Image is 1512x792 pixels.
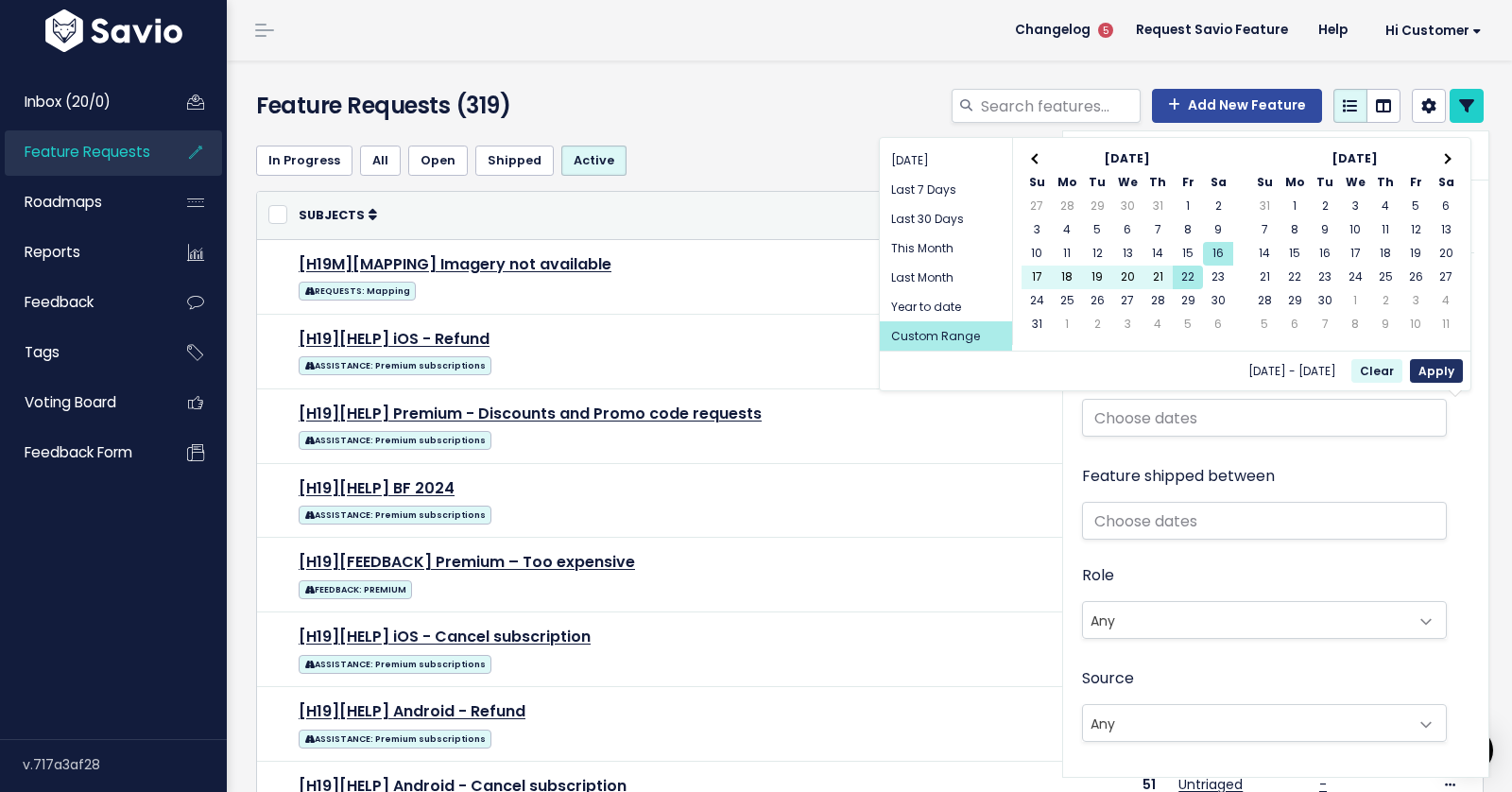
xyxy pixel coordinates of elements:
[5,431,157,474] a: Feedback form
[1052,242,1082,266] td: 11
[1249,313,1280,336] td: 5
[1385,24,1482,38] span: Hi Customer
[25,242,80,262] span: Reports
[1082,562,1114,590] label: Role
[880,233,1012,263] li: This Month
[1400,218,1431,242] td: 12
[1112,242,1143,266] td: 13
[1052,218,1082,242] td: 4
[1082,463,1275,491] label: Feature shipped between
[1112,266,1143,289] td: 20
[1363,16,1497,45] a: Hi Customer
[25,192,102,212] span: Roadmaps
[1203,218,1233,242] td: 9
[1400,171,1431,195] th: Fr
[880,204,1012,233] li: Last 30 Days
[25,342,60,362] span: Tags
[1082,665,1134,693] label: Source
[1203,195,1233,218] td: 2
[1022,313,1052,336] td: 31
[1173,171,1203,195] th: Fr
[1280,313,1310,336] td: 6
[256,146,1484,176] ul: Filter feature requests
[299,282,416,301] span: REQUESTS: Mapping
[1203,266,1233,289] td: 23
[1143,289,1173,313] td: 28
[1083,602,1408,638] span: Any
[1022,266,1052,289] td: 17
[1082,242,1112,266] td: 12
[1082,601,1447,639] span: Any
[5,381,157,424] a: Voting Board
[25,392,116,412] span: Voting Board
[1340,242,1370,266] td: 17
[1400,289,1431,313] td: 3
[1310,242,1340,266] td: 16
[1303,16,1363,44] a: Help
[1098,23,1113,38] span: 5
[299,502,491,525] a: ASSISTANCE: Premium subscriptions
[1034,687,1167,762] td: 61
[1410,359,1463,383] button: Apply
[1173,242,1203,266] td: 15
[1022,195,1052,218] td: 27
[1082,502,1447,540] input: Choose dates
[1400,266,1431,289] td: 26
[299,477,455,499] a: [H19][HELP] BF 2024
[299,356,491,375] span: ASSISTANCE: Premium subscriptions
[1173,289,1203,313] td: 29
[1143,195,1173,218] td: 31
[1370,289,1400,313] td: 2
[1249,289,1280,313] td: 28
[1310,266,1340,289] td: 23
[1082,704,1447,742] span: Any
[1431,313,1461,336] td: 11
[299,700,525,722] a: [H19][HELP] Android - Refund
[979,89,1141,123] input: Search features...
[1022,242,1052,266] td: 10
[1112,218,1143,242] td: 6
[1280,266,1310,289] td: 22
[1173,313,1203,336] td: 5
[299,726,491,749] a: ASSISTANCE: Premium subscriptions
[1143,313,1173,336] td: 4
[561,146,627,176] a: Active
[5,181,157,224] a: Roadmaps
[299,353,491,376] a: ASSISTANCE: Premium subscriptions
[1082,289,1112,313] td: 26
[475,146,554,176] a: Shipped
[408,146,468,176] a: Open
[299,205,377,224] a: Subjects
[1249,242,1280,266] td: 14
[1370,313,1400,336] td: 9
[1400,242,1431,266] td: 19
[1143,242,1173,266] td: 14
[880,321,1012,351] li: Custom Range
[1249,218,1280,242] td: 7
[1112,313,1143,336] td: 3
[1015,24,1091,37] span: Changelog
[880,146,1012,175] li: [DATE]
[299,506,491,525] span: ASSISTANCE: Premium subscriptions
[880,175,1012,204] li: Last 7 Days
[1370,266,1400,289] td: 25
[256,89,646,123] h4: Feature Requests (319)
[5,80,157,124] a: Inbox (20/0)
[299,651,491,675] a: ASSISTANCE: Premium subscriptions
[1340,289,1370,313] td: 1
[1052,171,1082,195] th: Mo
[1431,266,1461,289] td: 27
[1203,289,1233,313] td: 30
[1052,147,1203,171] th: [DATE]
[1082,195,1112,218] td: 29
[1340,218,1370,242] td: 10
[1280,147,1431,171] th: [DATE]
[25,442,132,462] span: Feedback form
[23,740,227,789] div: v.717a3af28
[360,146,401,176] a: All
[1083,705,1408,741] span: Any
[1022,218,1052,242] td: 3
[299,551,635,573] a: [H19][FEEDBACK] Premium – Too expensive
[299,427,491,451] a: ASSISTANCE: Premium subscriptions
[1034,612,1167,687] td: 66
